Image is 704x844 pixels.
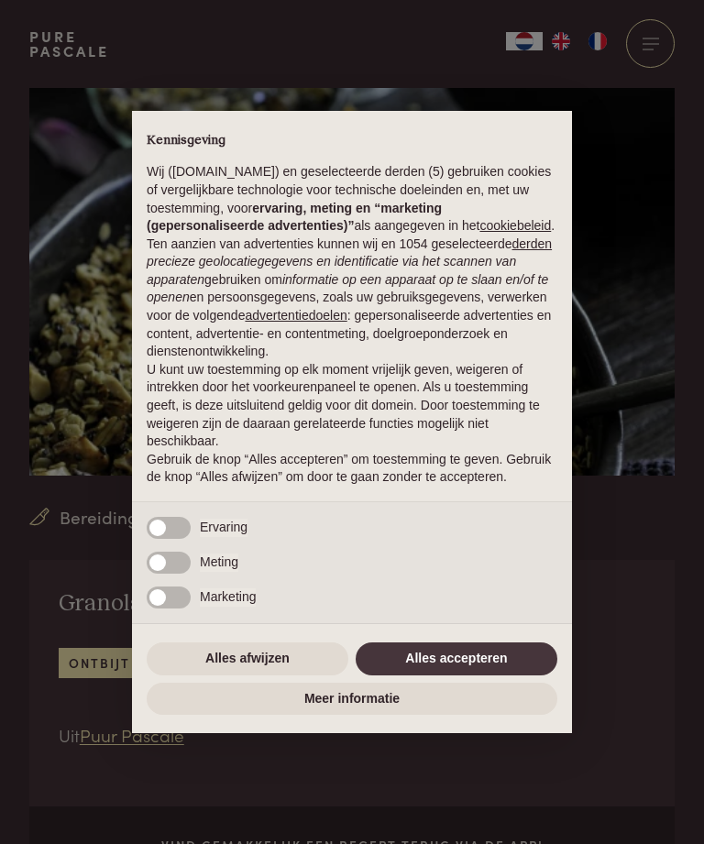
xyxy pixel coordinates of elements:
[147,361,557,451] p: U kunt uw toestemming op elk moment vrijelijk geven, weigeren of intrekken door het voorkeurenpan...
[147,254,516,287] em: precieze geolocatiegegevens en identificatie via het scannen van apparaten
[147,642,348,675] button: Alles afwijzen
[479,218,551,233] a: cookiebeleid
[147,201,442,234] strong: ervaring, meting en “marketing (gepersonaliseerde advertenties)”
[147,451,557,487] p: Gebruik de knop “Alles accepteren” om toestemming te geven. Gebruik de knop “Alles afwijzen” om d...
[200,588,256,607] span: Marketing
[245,307,346,325] button: advertentiedoelen
[512,236,553,254] button: derden
[147,272,548,305] em: informatie op een apparaat op te slaan en/of te openen
[147,163,557,235] p: Wij ([DOMAIN_NAME]) en geselecteerde derden (5) gebruiken cookies of vergelijkbare technologie vo...
[200,519,247,537] span: Ervaring
[200,554,238,572] span: Meting
[356,642,557,675] button: Alles accepteren
[147,133,557,149] h2: Kennisgeving
[147,236,557,361] p: Ten aanzien van advertenties kunnen wij en 1054 geselecteerde gebruiken om en persoonsgegevens, z...
[147,683,557,716] button: Meer informatie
